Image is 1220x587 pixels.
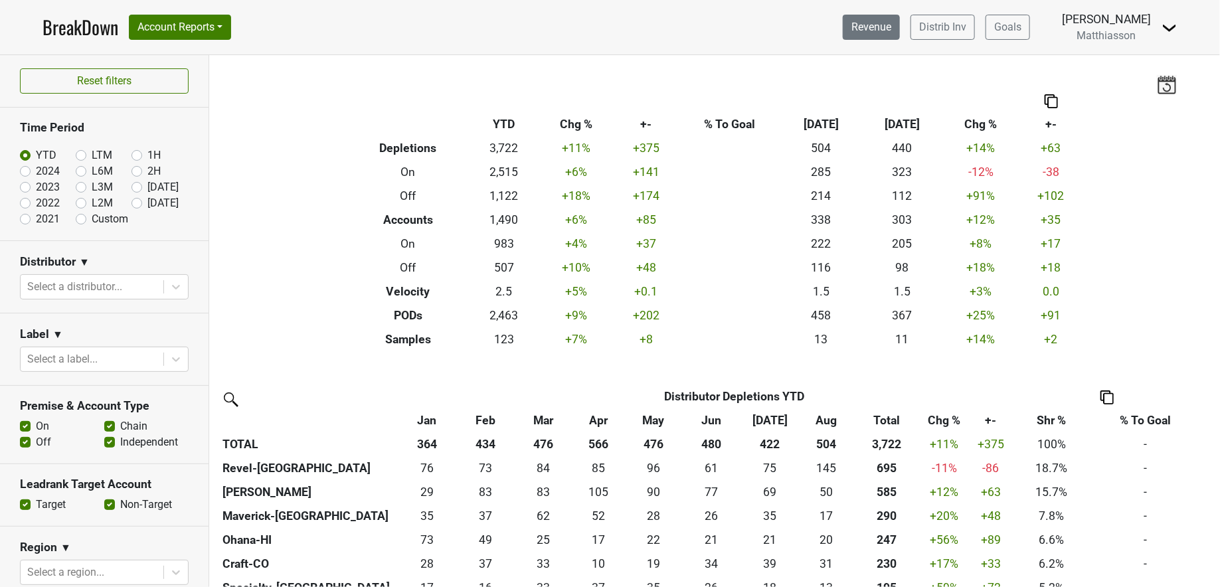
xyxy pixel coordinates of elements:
[628,483,679,501] div: 90
[614,280,679,303] td: +0.1
[20,255,76,269] h3: Distributor
[972,507,1010,525] div: +48
[346,232,470,256] th: On
[1090,456,1201,480] td: -
[20,477,189,491] h3: Leadrank Target Account
[460,507,511,525] div: 37
[20,541,57,554] h3: Region
[943,303,1019,327] td: +25 %
[219,408,398,432] th: &nbsp;: activate to sort column ascending
[1019,327,1083,351] td: +2
[741,480,799,504] td: 69.416
[572,552,624,576] td: 9.583
[683,408,741,432] th: Jun: activate to sort column ascending
[60,540,71,556] span: ▼
[517,507,569,525] div: 62
[147,147,161,163] label: 1H
[515,408,573,432] th: Mar: activate to sort column ascending
[517,460,569,477] div: 84
[1090,432,1201,456] td: -
[346,136,470,160] th: Depletions
[780,136,861,160] td: 504
[572,504,624,528] td: 51.669
[515,456,573,480] td: 84.418
[572,432,624,456] th: 566
[741,504,799,528] td: 34.749
[515,432,573,456] th: 476
[802,531,851,548] div: 20
[1019,303,1083,327] td: +91
[36,418,49,434] label: On
[683,528,741,552] td: 20.83
[628,460,679,477] div: 96
[346,160,470,184] th: On
[129,15,231,40] button: Account Reports
[853,432,920,456] th: 3,722
[20,121,189,135] h3: Time Period
[741,456,799,480] td: 74.75
[972,483,1010,501] div: +63
[572,408,624,432] th: Apr: activate to sort column ascending
[614,208,679,232] td: +85
[401,507,453,525] div: 35
[456,504,515,528] td: 36.748
[456,456,515,480] td: 72.75
[969,408,1013,432] th: +-: activate to sort column ascending
[741,408,799,432] th: Jul: activate to sort column ascending
[972,460,1010,477] div: -86
[780,327,861,351] td: 13
[470,232,539,256] td: 983
[1019,112,1083,136] th: +-
[799,528,853,552] td: 19.59
[470,280,539,303] td: 2.5
[978,438,1004,451] span: +375
[460,460,511,477] div: 73
[20,68,189,94] button: Reset filters
[92,147,112,163] label: LTM
[943,256,1019,280] td: +18 %
[744,483,796,501] div: 69
[36,434,51,450] label: Off
[1162,20,1177,36] img: Dropdown Menu
[346,280,470,303] th: Velocity
[401,460,453,477] div: 76
[799,456,853,480] td: 145.249
[576,531,621,548] div: 17
[470,112,539,136] th: YTD
[460,531,511,548] div: 49
[456,528,515,552] td: 49
[470,136,539,160] td: 3,722
[943,232,1019,256] td: +8 %
[862,136,943,160] td: 440
[1090,552,1201,576] td: -
[862,112,943,136] th: [DATE]
[624,480,683,504] td: 89.999
[398,528,456,552] td: 72.59
[36,195,60,211] label: 2022
[346,208,470,232] th: Accounts
[744,460,796,477] div: 75
[780,232,861,256] td: 222
[853,552,920,576] th: 230.252
[799,504,853,528] td: 16.749
[1062,11,1151,28] div: [PERSON_NAME]
[92,211,128,227] label: Custom
[843,15,900,40] a: Revenue
[398,504,456,528] td: 34.584
[572,456,624,480] td: 85.167
[1013,480,1090,504] td: 15.7%
[219,528,398,552] th: Ohana-HI
[346,184,470,208] th: Off
[943,160,1019,184] td: -12 %
[614,327,679,351] td: +8
[219,432,398,456] th: TOTAL
[1157,75,1177,94] img: last_updated_date
[624,456,683,480] td: 96.167
[538,112,614,136] th: Chg %
[470,303,539,327] td: 2,463
[517,555,569,572] div: 33
[624,432,683,456] th: 476
[572,528,624,552] td: 16.92
[1019,256,1083,280] td: +18
[460,483,511,501] div: 83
